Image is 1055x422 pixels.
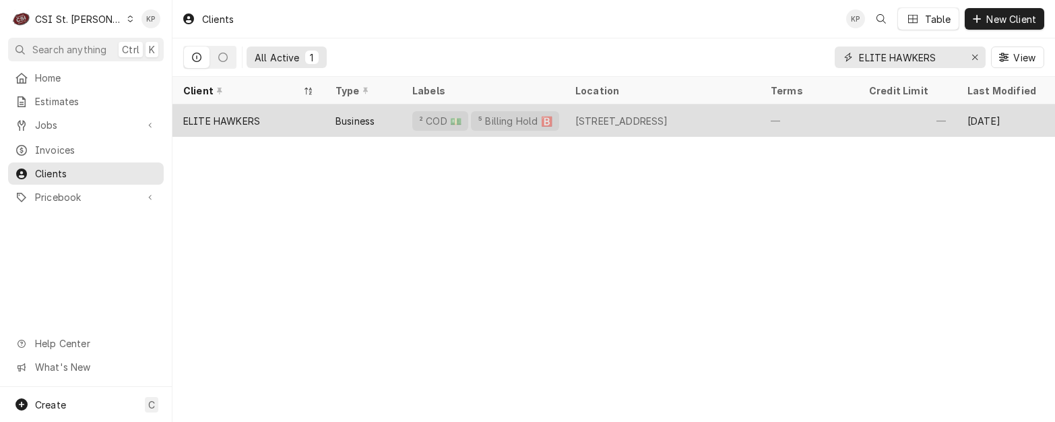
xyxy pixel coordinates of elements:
span: Home [35,71,157,85]
div: Terms [771,84,845,98]
div: ⁵ Billing Hold 🅱️ [476,114,554,128]
span: K [149,42,155,57]
span: Estimates [35,94,157,109]
span: Search anything [32,42,106,57]
div: KP [846,9,865,28]
div: — [858,104,957,137]
div: CSI St. [PERSON_NAME] [35,12,123,26]
span: Pricebook [35,190,137,204]
button: New Client [965,8,1044,30]
div: Labels [412,84,554,98]
a: Go to What's New [8,356,164,378]
div: ELITE HAWKERS [183,114,260,128]
a: Clients [8,162,164,185]
span: Jobs [35,118,137,132]
div: All Active [255,51,300,65]
span: View [1011,51,1038,65]
span: New Client [984,12,1039,26]
button: Search anythingCtrlK [8,38,164,61]
span: Invoices [35,143,157,157]
a: Go to Help Center [8,332,164,355]
div: C [12,9,31,28]
div: Client [183,84,300,98]
a: Go to Jobs [8,114,164,136]
div: CSI St. Louis's Avatar [12,9,31,28]
span: Clients [35,167,157,181]
span: What's New [35,360,156,374]
div: ² COD 💵 [418,114,463,128]
div: Location [575,84,749,98]
button: View [991,47,1044,68]
div: Last Modified [967,84,1042,98]
a: Estimates [8,90,164,113]
div: — [760,104,858,137]
div: Table [925,12,951,26]
a: Home [8,67,164,89]
div: 1 [308,51,316,65]
div: Kym Parson's Avatar [846,9,865,28]
button: Erase input [964,47,986,68]
div: [STREET_ADDRESS] [575,114,668,128]
div: KP [141,9,160,28]
button: Open search [870,8,892,30]
a: Go to Pricebook [8,186,164,208]
div: Kym Parson's Avatar [141,9,160,28]
span: Ctrl [122,42,139,57]
div: [DATE] [957,104,1055,137]
div: Type [335,84,388,98]
div: Credit Limit [869,84,943,98]
span: C [148,398,155,412]
span: Help Center [35,336,156,351]
a: Invoices [8,139,164,161]
div: Business [335,114,375,128]
input: Keyword search [859,47,960,68]
span: Create [35,399,66,411]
